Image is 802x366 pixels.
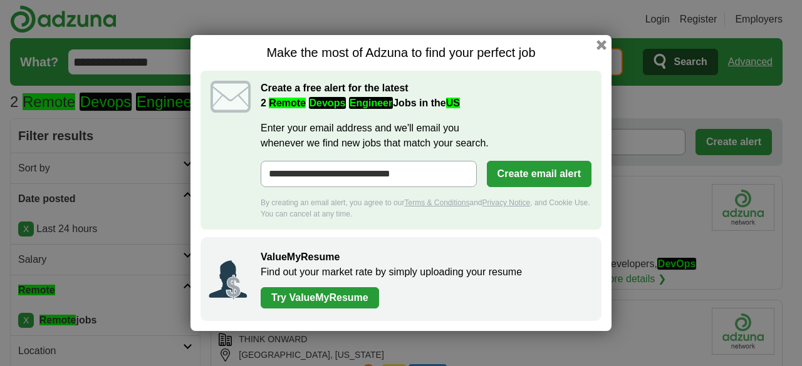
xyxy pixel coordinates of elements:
a: Terms & Conditions [404,198,469,207]
em: Devops [309,97,346,109]
span: 2 [261,96,266,111]
label: Enter your email address and we'll email you whenever we find new jobs that match your search. [261,121,591,151]
a: Try ValueMyResume [261,287,379,308]
img: icon_email.svg [211,81,251,113]
h1: Make the most of Adzuna to find your perfect job [200,45,601,61]
button: Create email alert [487,161,591,187]
h2: Create a free alert for the latest [261,81,591,111]
em: US [446,98,460,108]
p: Find out your market rate by simply uploading your resume [261,265,589,280]
em: Remote [269,98,306,108]
strong: Jobs in the [261,98,460,108]
a: Privacy Notice [482,198,531,207]
h2: ValueMyResume [261,250,589,265]
em: Engineer [349,97,393,109]
div: By creating an email alert, you agree to our and , and Cookie Use. You can cancel at any time. [261,197,591,220]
